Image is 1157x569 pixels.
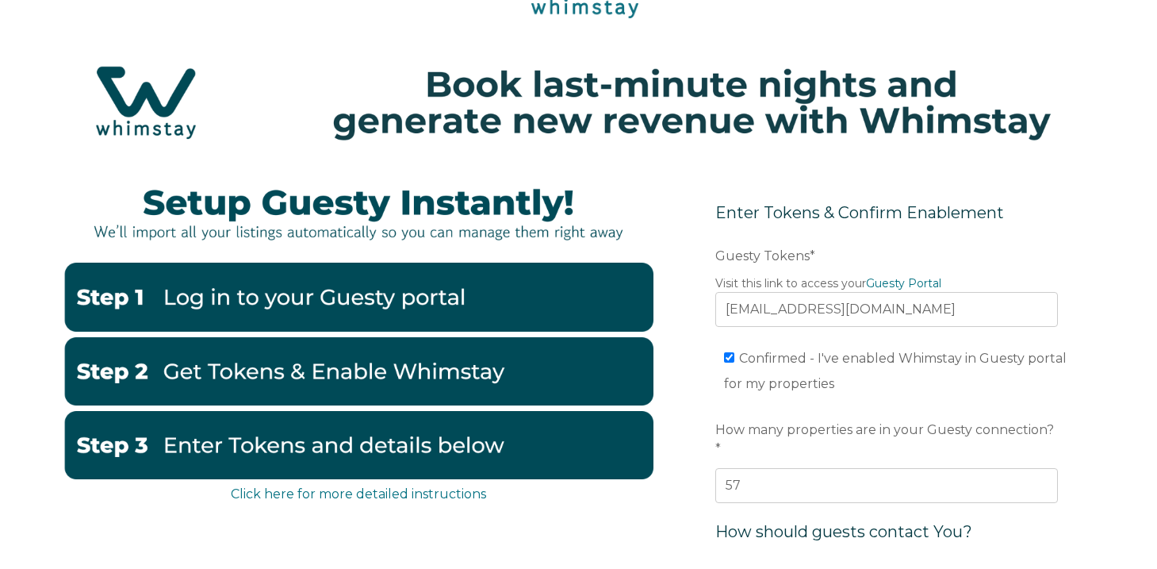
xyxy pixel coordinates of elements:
[724,352,734,363] input: Confirmed - I've enabled Whimstay in Guesty portal for my properties
[63,167,653,256] img: instantlyguesty
[16,43,1141,162] img: Hubspot header for SSOB (4)
[715,244,810,268] span: Guesty Tokens
[866,276,941,290] a: Guesty Portal
[715,275,1058,292] legend: Visit this link to access your
[715,292,1058,327] input: Example: eyJhbGciOiJIUzI1NiIsInR5cCI6IkpXVCJ9.eyJ0b2tlbklkIjoiNjQ2NjA0ODdiNWE1Njg1NzkyMGNjYThkIiw...
[231,486,486,502] a: Click here for more detailed instructions
[715,522,972,541] span: How should guests contact You?
[715,203,1004,222] span: Enter Tokens & Confirm Enablement
[715,417,1054,442] span: How many properties are in your Guesty connection?
[724,351,1067,391] span: Confirmed - I've enabled Whimstay in Guesty portal for my properties
[63,263,653,331] img: Guestystep1-2
[63,411,653,479] img: EnterbelowGuesty
[63,337,653,406] img: GuestyTokensandenable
